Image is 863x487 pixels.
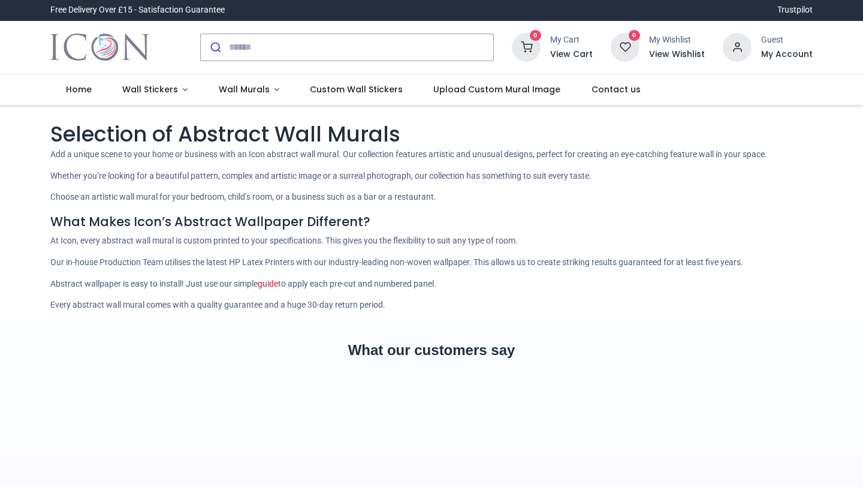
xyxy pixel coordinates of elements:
[761,34,813,46] div: Guest
[50,4,225,16] div: Free Delivery Over £15 - Satisfaction Guarantee
[310,83,403,95] span: Custom Wall Stickers
[433,83,560,95] span: Upload Custom Mural Image
[107,74,203,106] a: Wall Stickers
[50,278,813,290] p: Abstract wallpaper is easy to install! Just use our simple to apply each pre-cut and numbered panel.
[611,41,639,51] a: 0
[203,74,295,106] a: Wall Murals
[550,49,593,61] a: View Cart
[50,381,813,465] iframe: Customer reviews powered by Trustpilot
[201,34,229,61] button: Submit
[258,279,278,288] a: guide
[592,83,641,95] span: Contact us
[50,31,149,64] img: Icon Wall Stickers
[50,119,813,149] h1: Selection of Abstract Wall Murals
[50,257,813,269] p: Our in-house Production Team utilises the latest HP Latex Printers with our industry-leading non-...
[66,83,92,95] span: Home
[649,49,705,61] a: View Wishlist
[50,299,813,311] p: Every abstract wall mural comes with a quality guarantee and a huge 30-day return period.
[50,191,813,203] p: Choose an artistic wall mural for your bedroom, child’s room, or a business such as a bar or a re...
[50,340,813,360] h2: What our customers say
[219,83,270,95] span: Wall Murals
[50,170,813,182] p: Whether you’re looking for a beautiful pattern, complex and artistic image or a surreal photograp...
[122,83,178,95] span: Wall Stickers
[512,41,541,51] a: 0
[550,34,593,46] div: My Cart
[50,213,813,230] h4: What Makes Icon’s Abstract Wallpaper Different?
[50,235,813,247] p: At Icon, every abstract wall mural is custom printed to your specifications. This gives you the f...
[649,34,705,46] div: My Wishlist
[761,49,813,61] a: My Account
[530,30,541,41] sup: 0
[777,4,813,16] a: Trustpilot
[50,31,149,64] a: Logo of Icon Wall Stickers
[629,30,640,41] sup: 0
[50,149,813,161] p: Add a unique scene to your home or business with an Icon abstract wall mural. Our collection feat...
